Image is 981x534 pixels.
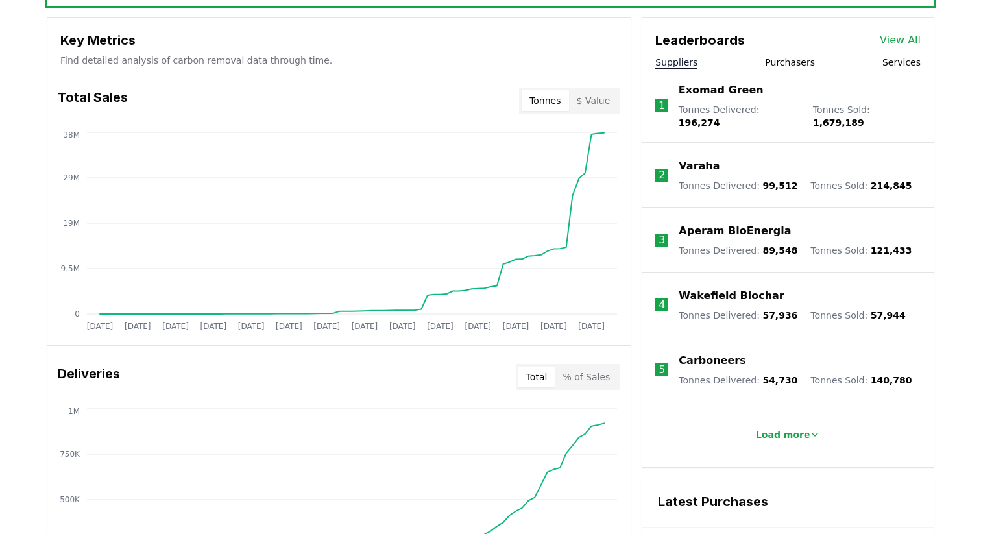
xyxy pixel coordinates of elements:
h3: Total Sales [58,88,128,114]
p: 4 [659,297,665,313]
tspan: [DATE] [427,322,454,331]
tspan: [DATE] [578,322,605,331]
tspan: 38M [63,130,80,140]
a: Carboneers [679,353,745,369]
p: Find detailed analysis of carbon removal data through time. [60,54,618,67]
tspan: 19M [63,219,80,228]
tspan: [DATE] [389,322,416,331]
p: Tonnes Delivered : [679,179,797,192]
button: Load more [745,422,831,448]
p: Tonnes Delivered : [679,244,797,257]
p: Tonnes Sold : [810,244,912,257]
h3: Key Metrics [60,30,618,50]
button: % of Sales [555,367,618,387]
tspan: [DATE] [465,322,491,331]
span: 121,433 [871,245,912,256]
a: Aperam BioEnergia [679,223,791,239]
span: 196,274 [679,117,720,128]
tspan: [DATE] [200,322,227,331]
button: Purchasers [765,56,815,69]
p: Tonnes Delivered : [679,374,797,387]
a: Wakefield Biochar [679,288,784,304]
tspan: [DATE] [276,322,302,331]
a: Exomad Green [679,82,764,98]
tspan: [DATE] [162,322,189,331]
p: Tonnes Sold : [810,309,905,322]
tspan: [DATE] [238,322,265,331]
span: 99,512 [762,180,797,191]
tspan: 29M [63,173,80,182]
p: 1 [659,98,665,114]
span: 140,780 [871,375,912,385]
span: 54,730 [762,375,797,385]
p: Tonnes Sold : [813,103,921,129]
p: Load more [756,428,810,441]
tspan: [DATE] [313,322,340,331]
button: Services [882,56,921,69]
span: 57,936 [762,310,797,321]
tspan: 9.5M [61,264,80,273]
tspan: [DATE] [540,322,567,331]
p: 3 [659,232,665,248]
p: 5 [659,362,665,378]
tspan: [DATE] [125,322,151,331]
button: Tonnes [522,90,568,111]
tspan: 0 [75,309,80,319]
tspan: 1M [68,407,80,416]
tspan: 750K [60,450,80,459]
p: Tonnes Delivered : [679,309,797,322]
button: Suppliers [655,56,697,69]
p: 2 [659,167,665,183]
tspan: [DATE] [503,322,529,331]
span: 57,944 [871,310,906,321]
h3: Deliveries [58,364,120,390]
p: Tonnes Sold : [810,179,912,192]
span: 89,548 [762,245,797,256]
tspan: [DATE] [87,322,114,331]
a: View All [880,32,921,48]
a: Varaha [679,158,720,174]
button: Total [518,367,555,387]
tspan: 500K [60,495,80,504]
tspan: [DATE] [352,322,378,331]
h3: Leaderboards [655,30,745,50]
p: Tonnes Delivered : [679,103,800,129]
button: $ Value [569,90,618,111]
h3: Latest Purchases [658,492,918,511]
span: 214,845 [871,180,912,191]
p: Tonnes Sold : [810,374,912,387]
span: 1,679,189 [813,117,864,128]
